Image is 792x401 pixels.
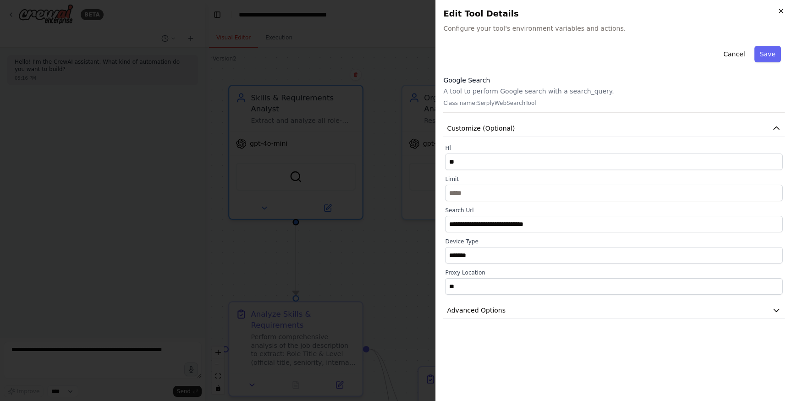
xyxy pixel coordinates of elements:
label: Hl [445,144,783,152]
p: A tool to perform Google search with a search_query. [443,87,785,96]
button: Cancel [718,46,750,62]
label: Search Url [445,207,783,214]
button: Save [754,46,781,62]
label: Device Type [445,238,783,245]
span: Advanced Options [447,306,506,315]
label: Limit [445,176,783,183]
p: Class name: SerplyWebSearchTool [443,99,785,107]
span: Customize (Optional) [447,124,515,133]
h3: Google Search [443,76,785,85]
button: Advanced Options [443,302,785,319]
h2: Edit Tool Details [443,7,785,20]
label: Proxy Location [445,269,783,276]
span: Configure your tool's environment variables and actions. [443,24,785,33]
button: Customize (Optional) [443,120,785,137]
